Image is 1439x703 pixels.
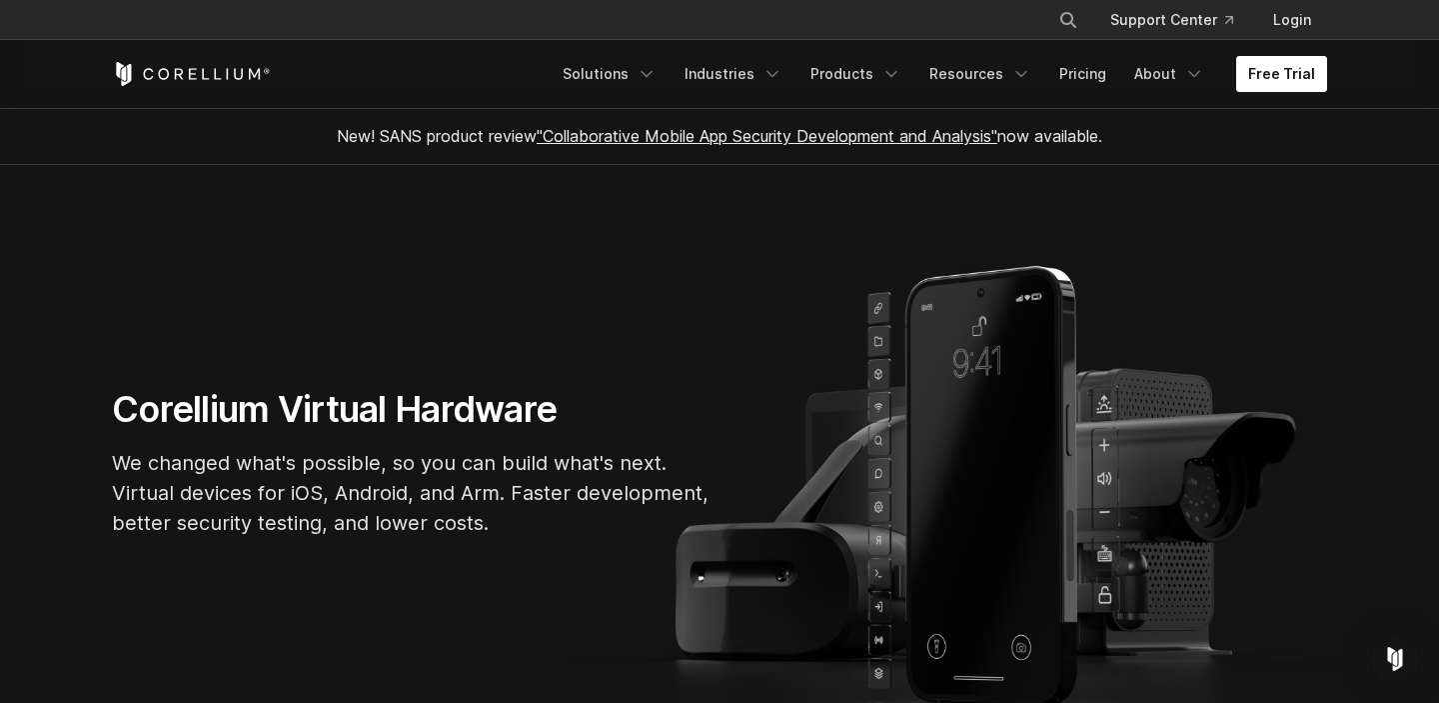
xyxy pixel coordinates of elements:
p: We changed what's possible, so you can build what's next. Virtual devices for iOS, Android, and A... [112,448,712,538]
a: "Collaborative Mobile App Security Development and Analysis" [537,126,997,146]
a: Pricing [1047,56,1118,92]
a: Industries [673,56,794,92]
a: Corellium Home [112,62,271,86]
span: New! SANS product review now available. [337,126,1102,146]
a: Login [1257,2,1327,38]
div: Navigation Menu [1034,2,1327,38]
a: Support Center [1094,2,1249,38]
a: Free Trial [1236,56,1327,92]
h1: Corellium Virtual Hardware [112,387,712,432]
div: Open Intercom Messenger [1371,635,1419,683]
a: Products [798,56,913,92]
a: About [1122,56,1216,92]
button: Search [1050,2,1086,38]
a: Resources [917,56,1043,92]
a: Solutions [551,56,669,92]
div: Navigation Menu [551,56,1327,92]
